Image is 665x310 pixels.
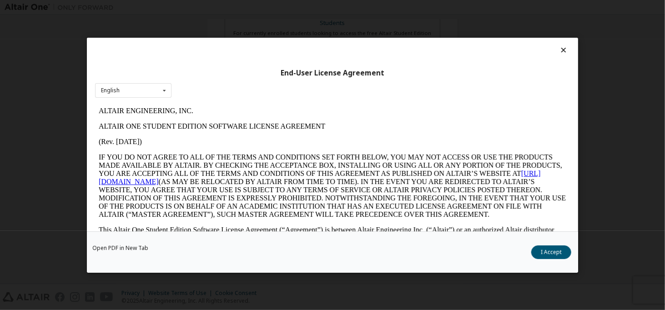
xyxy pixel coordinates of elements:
a: Open PDF in New Tab [92,245,148,250]
div: End-User License Agreement [95,68,570,77]
p: IF YOU DO NOT AGREE TO ALL OF THE TERMS AND CONDITIONS SET FORTH BELOW, YOU MAY NOT ACCESS OR USE... [4,50,471,115]
button: I Accept [531,245,571,259]
p: This Altair One Student Edition Software License Agreement (“Agreement”) is between Altair Engine... [4,123,471,155]
p: ALTAIR ONE STUDENT EDITION SOFTWARE LICENSE AGREEMENT [4,19,471,27]
p: (Rev. [DATE]) [4,35,471,43]
a: [URL][DOMAIN_NAME] [4,66,446,82]
p: ALTAIR ENGINEERING, INC. [4,4,471,12]
div: English [101,88,120,93]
